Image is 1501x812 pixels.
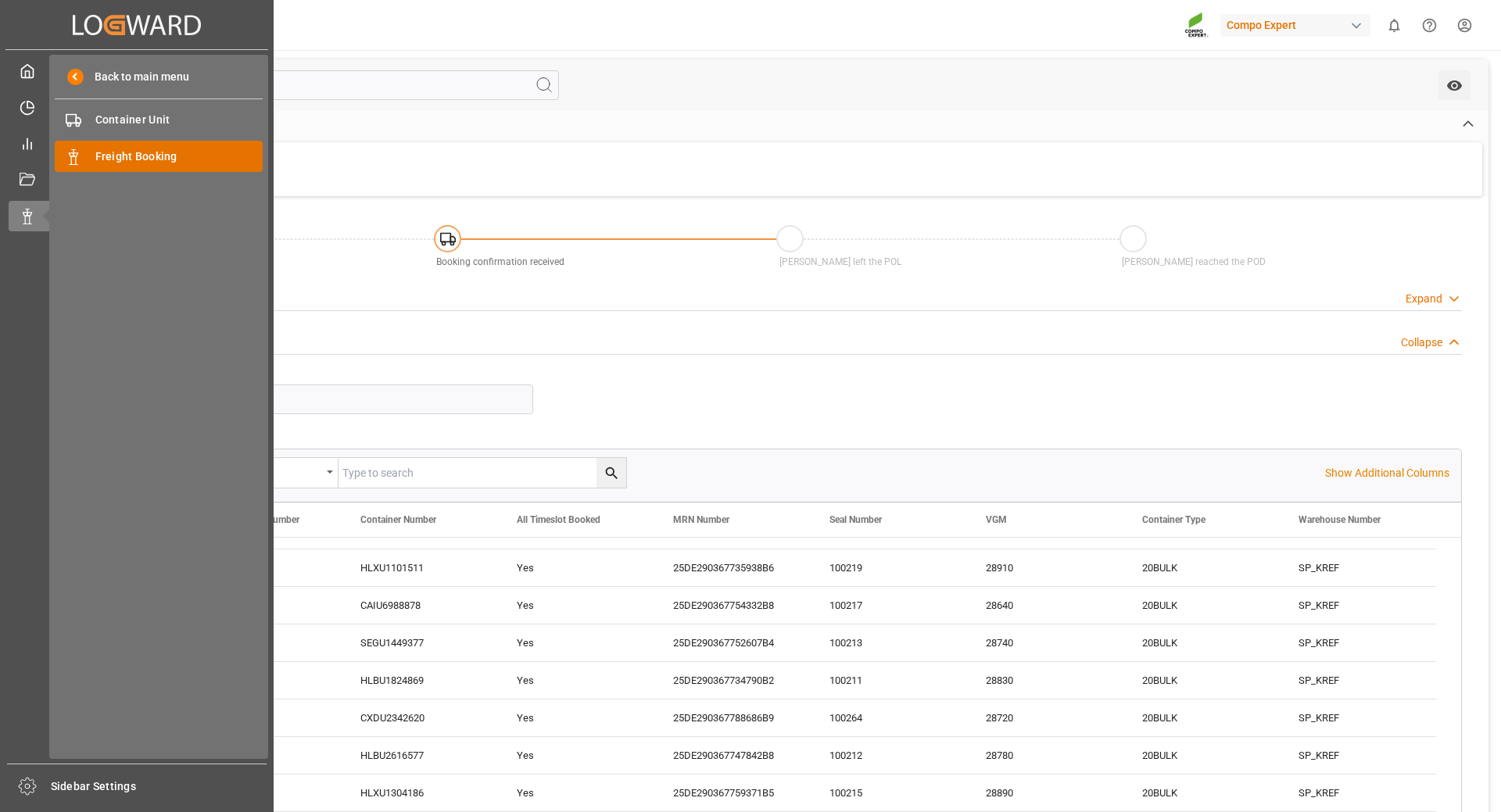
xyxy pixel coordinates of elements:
div: 28780 [967,737,1123,774]
div: 20BULK [1142,775,1261,811]
div: 100219 [811,549,967,586]
span: Booking confirmation received [436,256,564,267]
span: [PERSON_NAME] reached the POD [1122,256,1266,267]
div: 25DE290367747842B8 [654,737,811,774]
div: Press SPACE to select this row. [185,699,1436,737]
div: CXDU2342620 [342,699,498,736]
div: 28640 [967,587,1123,624]
div: Collapse [1401,334,1442,351]
div: HLBU1824869 [342,662,498,699]
div: SP_KREF [1280,699,1436,736]
div: 28890 [967,774,1123,811]
span: Freight Booking [95,148,263,165]
div: 100264 [811,699,967,736]
div: 20BULK [1142,738,1261,774]
span: [PERSON_NAME] left the POL [779,256,901,267]
div: 25DE290367735938B6 [654,549,811,586]
div: CAIU6988878 [342,587,498,624]
button: Compo Expert [1220,10,1377,40]
div: 20BULK [1142,663,1261,699]
span: All Timeslot Booked [517,514,600,525]
button: search button [596,458,626,488]
img: Screenshot%202023-09-29%20at%2010.02.21.png_1712312052.png [1184,12,1209,39]
div: SP_KREF [1280,662,1436,699]
div: 25DE290367788686B9 [654,699,811,736]
div: 28720 [967,699,1123,736]
a: My Cockpit [9,55,265,86]
div: HLXU1304186 [342,774,498,811]
div: 28910 [967,549,1123,586]
span: Seal Number [829,514,882,525]
button: Help Center [1412,8,1447,43]
div: 25DE290367752607B4 [654,624,811,661]
div: 25DE290367754332B8 [654,587,811,624]
div: 20BULK [1142,700,1261,736]
button: show 0 new notifications [1377,8,1412,43]
div: 20BULK [1142,625,1261,661]
a: Freight Booking [55,141,263,171]
div: 100217 [811,587,967,624]
div: Expand [1406,291,1442,307]
div: Yes [517,625,636,661]
div: Press SPACE to select this row. [185,662,1436,699]
div: SP_KREF [1280,624,1436,661]
div: 28740 [967,624,1123,661]
div: SEGU1449377 [342,624,498,661]
div: SP_KREF [1280,774,1436,811]
div: SP_KREF [1280,587,1436,624]
div: Yes [517,738,636,774]
span: Container Number [360,514,436,525]
div: 25DE290367734790B2 [654,662,811,699]
span: Back to main menu [84,69,189,85]
div: Yes [517,663,636,699]
button: open menu [221,458,339,488]
input: Search Fields [72,70,559,100]
div: Press SPACE to select this row. [185,549,1436,587]
div: Yes [517,700,636,736]
span: Sidebar Settings [51,778,267,795]
div: Press SPACE to select this row. [185,624,1436,662]
span: MRN Number [673,514,729,525]
div: SP_KREF [1280,549,1436,586]
div: 20BULK [1142,550,1261,586]
p: Show Additional Columns [1325,465,1449,481]
div: 25DE290367759371B5 [654,774,811,811]
div: 100212 [811,737,967,774]
span: Warehouse Number [1299,514,1381,525]
button: open menu [1438,70,1471,100]
div: SP_KREF [1280,737,1436,774]
div: 100215 [811,774,967,811]
div: Compo Expert [1220,14,1370,37]
div: 100211 [811,662,967,699]
div: Equals [229,461,321,479]
div: Press SPACE to select this row. [185,737,1436,774]
div: Press SPACE to select this row. [185,587,1436,624]
span: Container Type [1142,514,1205,525]
input: Type to search [339,458,626,488]
div: Yes [517,550,636,586]
div: 100213 [811,624,967,661]
span: Container Unit [95,112,263,128]
div: Yes [517,775,636,811]
div: HLBU2616577 [342,737,498,774]
span: VGM [986,514,1007,525]
div: 20BULK [1142,588,1261,624]
div: 28830 [967,662,1123,699]
div: Yes [517,588,636,624]
div: HLXU1101511 [342,549,498,586]
div: Press SPACE to select this row. [185,774,1436,812]
a: Container Unit [55,105,263,135]
a: Timeslot Management [9,91,265,122]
